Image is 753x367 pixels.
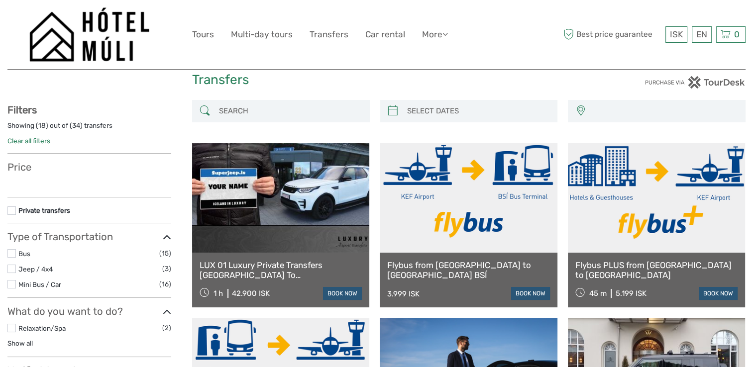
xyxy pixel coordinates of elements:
a: Transfers [310,27,348,42]
a: Car rental [365,27,405,42]
span: 0 [733,29,741,39]
h1: Transfers [192,72,561,88]
a: Mini Bus / Car [18,280,61,288]
strong: Filters [7,104,37,116]
a: Relaxation/Spa [18,324,66,332]
span: ISK [670,29,683,39]
div: 42.900 ISK [232,289,270,298]
input: SELECT DATES [403,102,553,120]
input: SEARCH [215,102,365,120]
a: Multi-day tours [231,27,293,42]
div: 5.199 ISK [615,289,646,298]
a: Bus [18,250,30,258]
span: (3) [162,263,171,275]
a: Flybus from [GEOGRAPHIC_DATA] to [GEOGRAPHIC_DATA] BSÍ [387,260,549,280]
img: PurchaseViaTourDesk.png [645,76,746,89]
a: Jeep / 4x4 [18,265,53,273]
a: Flybus PLUS from [GEOGRAPHIC_DATA] to [GEOGRAPHIC_DATA] [575,260,738,280]
span: (16) [159,278,171,290]
a: Show all [7,339,33,347]
a: Clear all filters [7,137,50,145]
h3: Price [7,161,171,173]
img: 1276-09780d38-f550-4f2e-b773-0f2717b8e24e_logo_big.png [29,7,149,62]
a: Tours [192,27,214,42]
h3: Type of Transportation [7,231,171,243]
span: Best price guarantee [561,26,663,43]
span: 45 m [589,289,606,298]
label: 18 [38,121,46,130]
a: LUX 01 Luxury Private Transfers [GEOGRAPHIC_DATA] To [GEOGRAPHIC_DATA] [200,260,362,280]
a: book now [699,287,738,300]
span: (15) [159,248,171,259]
a: book now [323,287,362,300]
div: Showing ( ) out of ( ) transfers [7,121,171,136]
a: book now [511,287,550,300]
span: (2) [162,322,171,334]
a: Private transfers [18,206,70,214]
h3: What do you want to do? [7,305,171,317]
label: 34 [72,121,80,130]
div: 3.999 ISK [387,289,420,298]
span: 1 h [214,289,223,298]
a: More [422,27,448,42]
div: EN [692,26,712,43]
